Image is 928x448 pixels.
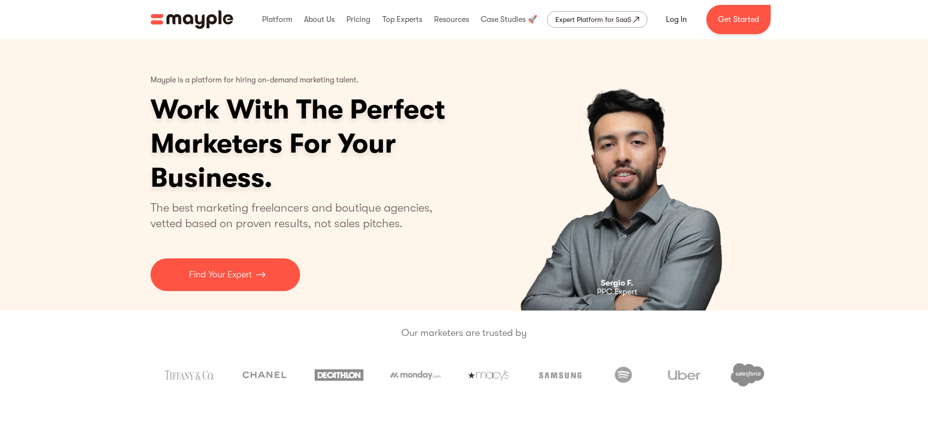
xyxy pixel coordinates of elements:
[151,10,233,29] img: Mayple logo
[473,39,778,311] div: 1 of 4
[344,4,373,35] div: Pricing
[260,4,295,35] div: Platform
[473,39,778,311] div: carousel
[189,268,252,281] p: Find Your Expert
[302,4,337,35] div: About Us
[151,258,300,291] a: Find Your Expert
[547,11,647,28] a: Expert Platform for SaaS
[151,10,233,29] a: home
[432,4,472,35] div: Resources
[151,200,444,231] p: The best marketing freelancers and boutique agencies, vetted based on proven results, not sales p...
[151,68,359,93] p: Mayple is a platform for hiring on-demand marketing talent.
[654,8,699,31] a: Log In
[151,93,521,195] h1: Work With The Perfect Marketers For Your Business.
[380,4,425,35] div: Top Experts
[706,5,771,34] a: Get Started
[555,14,631,25] div: Expert Platform for SaaS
